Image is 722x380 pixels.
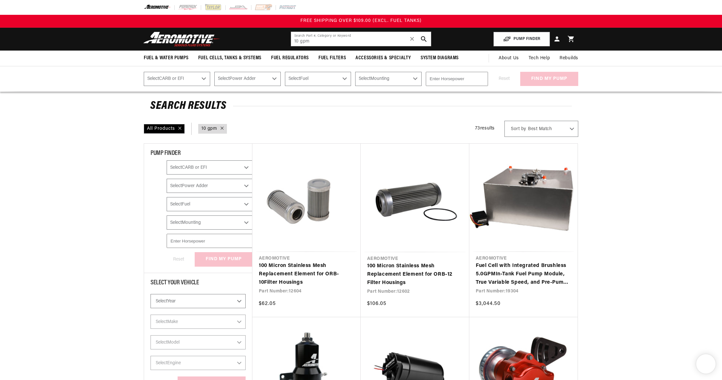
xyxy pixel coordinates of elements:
[555,51,583,66] summary: Rebuilds
[167,197,253,211] select: Fuel
[417,32,431,46] button: search button
[167,160,253,175] select: CARB or EFI
[214,72,281,86] select: Power Adder
[151,356,246,370] select: Engine
[150,101,572,111] h2: Search Results
[151,150,181,157] span: PUMP FINDER
[144,124,185,134] div: All Products
[144,55,189,62] span: Fuel & Water Pumps
[300,18,422,23] span: FREE SHIPPING OVER $109.00 (EXCL. FUEL TANKS)
[475,126,495,131] span: 73 results
[151,280,246,288] div: Select Your Vehicle
[356,55,411,62] span: Accessories & Specialty
[151,335,246,349] select: Model
[367,262,463,287] a: 100 Micron Stainless Mesh Replacement Element for ORB-12 Filter Housings
[314,51,351,66] summary: Fuel Filters
[504,121,578,137] select: Sort by
[493,32,550,46] button: PUMP FINDER
[560,55,578,62] span: Rebuilds
[271,55,309,62] span: Fuel Regulators
[426,72,488,86] input: Enter Horsepower
[499,56,519,61] span: About Us
[167,234,253,248] input: Enter Horsepower
[167,179,253,193] select: Power Adder
[291,32,431,46] input: Search by Part Number, Category or Keyword
[285,72,351,86] select: Fuel
[266,51,314,66] summary: Fuel Regulators
[511,126,526,132] span: Sort by
[144,72,210,86] select: CARB or EFI
[141,32,222,47] img: Aeromotive
[409,34,415,44] span: ✕
[421,55,459,62] span: System Diagrams
[201,125,217,132] a: 10 gpm
[494,51,524,66] a: About Us
[351,51,416,66] summary: Accessories & Specialty
[318,55,346,62] span: Fuel Filters
[529,55,550,62] span: Tech Help
[355,72,422,86] select: Mounting
[151,294,246,308] select: Year
[416,51,463,66] summary: System Diagrams
[151,315,246,329] select: Make
[476,262,571,287] a: Fuel Cell with Integrated Brushless 5.0GPMIn-Tank Fuel Pump Module, True Variable Speed, and Pre-...
[198,55,261,62] span: Fuel Cells, Tanks & Systems
[167,215,253,230] select: Mounting
[259,262,354,287] a: 100 Micron Stainless Mesh Replacement Element for ORB-10Filter Housings
[139,51,193,66] summary: Fuel & Water Pumps
[524,51,555,66] summary: Tech Help
[193,51,266,66] summary: Fuel Cells, Tanks & Systems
